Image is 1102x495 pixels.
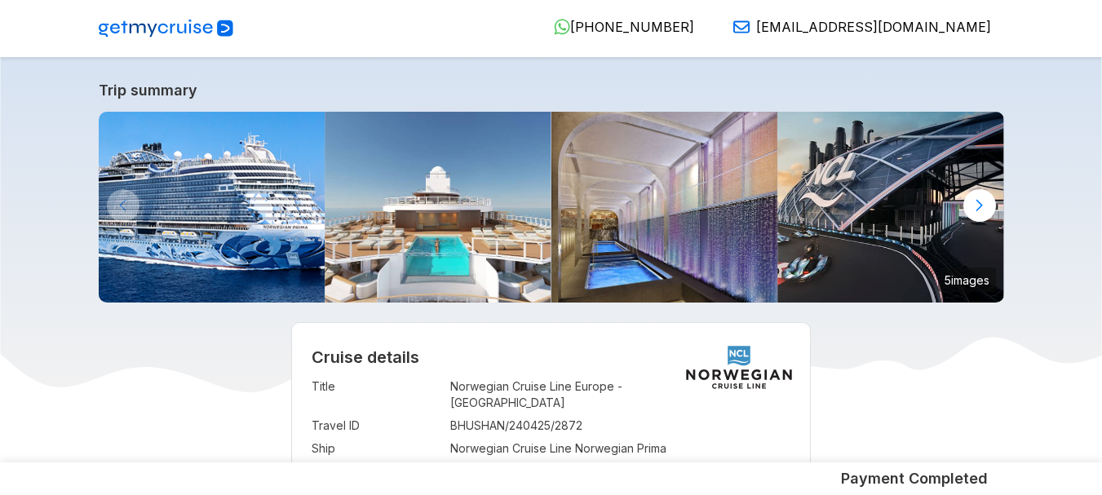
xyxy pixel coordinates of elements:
[442,414,450,437] td: :
[450,460,791,483] td: 3 Adults
[841,469,988,488] h5: Payment Completed
[450,375,791,414] td: Norwegian Cruise Line Europe - [GEOGRAPHIC_DATA]
[99,112,325,303] img: 3200x640_Prima_Hero_01.png
[442,437,450,460] td: :
[312,414,442,437] td: Travel ID
[756,19,991,35] span: [EMAIL_ADDRESS][DOMAIN_NAME]
[938,267,996,292] small: 5 images
[312,437,442,460] td: Ship
[450,437,791,460] td: Norwegian Cruise Line Norwegian Prima
[551,112,778,303] img: NCL_SPA_Areas_ThermalPool_700x475_7152022.jpg
[733,19,750,35] img: Email
[720,19,991,35] a: [EMAIL_ADDRESS][DOMAIN_NAME]
[570,19,694,35] span: [PHONE_NUMBER]
[554,19,570,35] img: WhatsApp
[312,460,442,483] td: Number of passengers
[541,19,694,35] a: [PHONE_NUMBER]
[312,375,442,414] td: Title
[325,112,551,303] img: The-Haven-Sundeck_Low-Pool-Angle_700x475_0.jpg
[450,414,791,437] td: BHUSHAN/240425/2872
[99,82,1004,99] a: Trip summary
[442,375,450,414] td: :
[442,460,450,483] td: :
[312,347,791,367] h2: Cruise details
[777,112,1004,303] img: 900x400_Prima_Racetrack_10072022.jpg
